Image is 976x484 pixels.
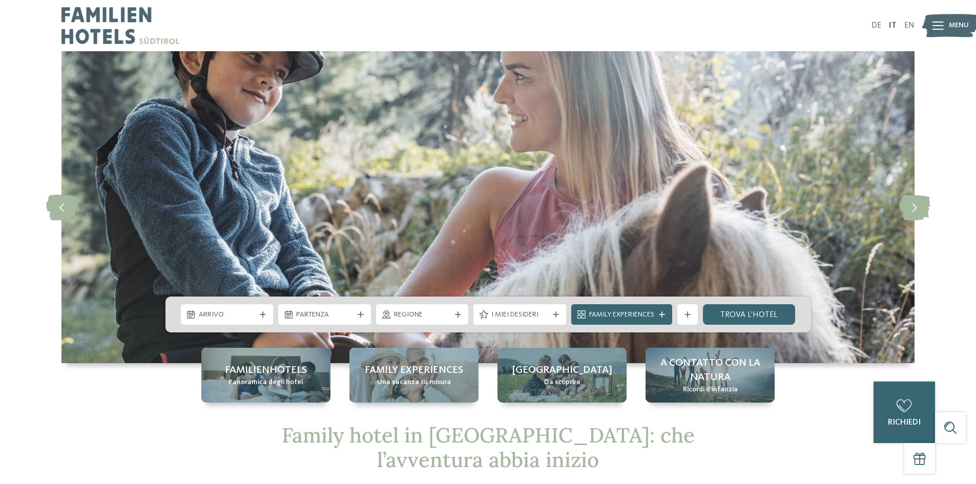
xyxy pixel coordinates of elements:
[904,22,915,30] a: EN
[491,310,548,320] span: I miei desideri
[497,348,627,403] a: Family hotel in Trentino Alto Adige: la vacanza ideale per grandi e piccini [GEOGRAPHIC_DATA] Da ...
[199,310,256,320] span: Arrivo
[889,22,897,30] a: IT
[646,348,775,403] a: Family hotel in Trentino Alto Adige: la vacanza ideale per grandi e piccini A contatto con la nat...
[871,22,881,30] a: DE
[282,422,695,473] span: Family hotel in [GEOGRAPHIC_DATA]: che l’avventura abbia inizio
[683,385,738,395] span: Ricordi d’infanzia
[656,356,764,385] span: A contatto con la natura
[394,310,451,320] span: Regione
[874,382,935,443] a: richiedi
[225,363,307,377] span: Familienhotels
[377,377,451,388] span: Una vacanza su misura
[703,304,796,325] a: trova l’hotel
[544,377,580,388] span: Da scoprire
[61,51,915,363] img: Family hotel in Trentino Alto Adige: la vacanza ideale per grandi e piccini
[229,377,303,388] span: Panoramica degli hotel
[349,348,479,403] a: Family hotel in Trentino Alto Adige: la vacanza ideale per grandi e piccini Family experiences Un...
[888,418,921,427] span: richiedi
[589,310,654,320] span: Family Experiences
[365,363,463,377] span: Family experiences
[512,363,612,377] span: [GEOGRAPHIC_DATA]
[949,20,969,31] span: Menu
[201,348,330,403] a: Family hotel in Trentino Alto Adige: la vacanza ideale per grandi e piccini Familienhotels Panora...
[296,310,353,320] span: Partenza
